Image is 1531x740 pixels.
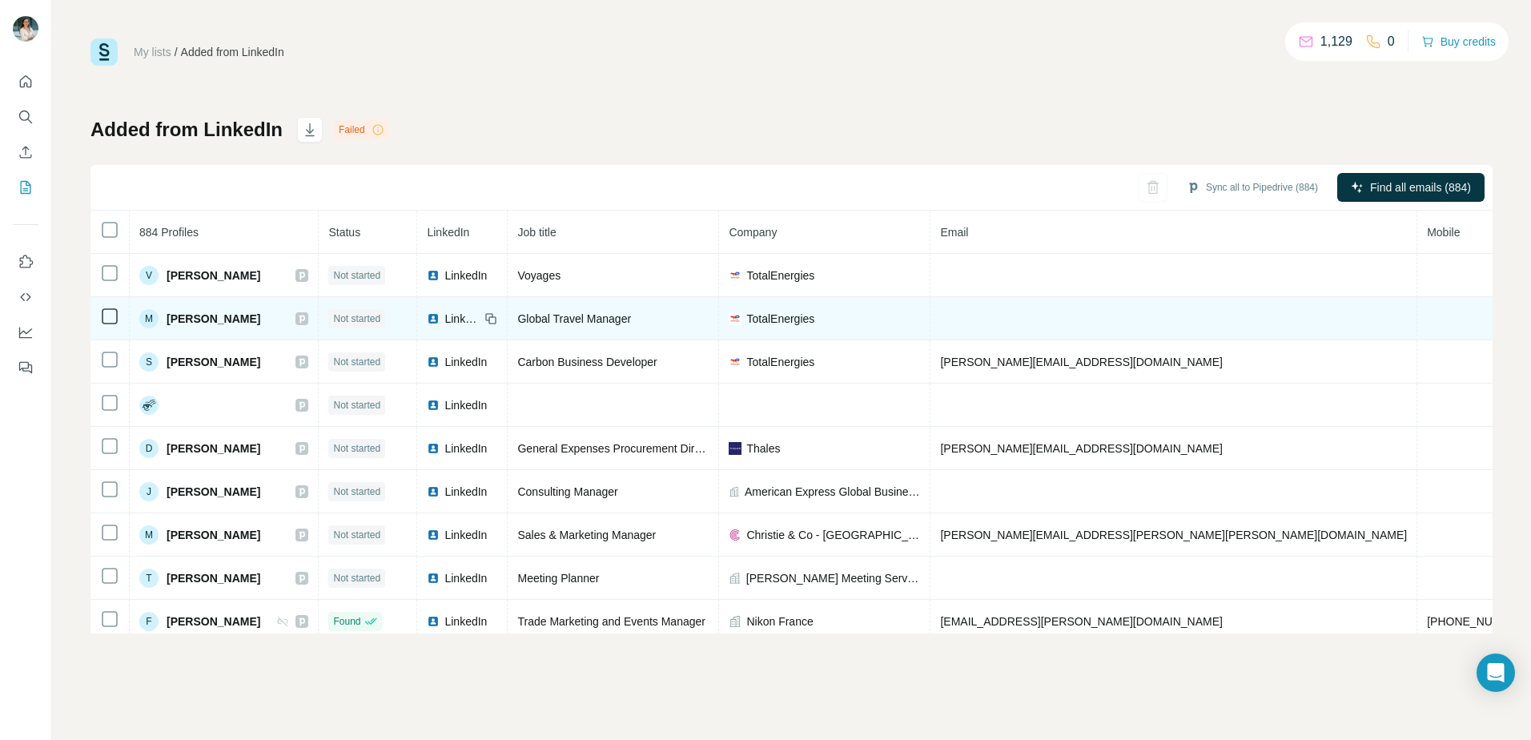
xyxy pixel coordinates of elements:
[333,485,380,499] span: Not started
[90,117,283,143] h1: Added from LinkedIn
[333,614,360,629] span: Found
[333,441,380,456] span: Not started
[427,312,440,325] img: LinkedIn logo
[517,442,719,455] span: General Expenses Procurement Director
[444,570,487,586] span: LinkedIn
[745,484,921,500] span: American Express Global Business Travel
[333,312,380,326] span: Not started
[13,16,38,42] img: Avatar
[333,355,380,369] span: Not started
[1421,30,1496,53] button: Buy credits
[333,571,380,585] span: Not started
[746,267,814,284] span: TotalEnergies
[139,439,159,458] div: D
[746,440,780,456] span: Thales
[13,318,38,347] button: Dashboard
[167,527,260,543] span: [PERSON_NAME]
[167,484,260,500] span: [PERSON_NAME]
[13,247,38,276] button: Use Surfe on LinkedIn
[729,356,741,368] img: company-logo
[139,309,159,328] div: M
[181,44,284,60] div: Added from LinkedIn
[427,442,440,455] img: LinkedIn logo
[167,311,260,327] span: [PERSON_NAME]
[427,529,440,541] img: LinkedIn logo
[517,572,599,585] span: Meeting Planner
[333,268,380,283] span: Not started
[139,352,159,372] div: S
[1388,32,1395,51] p: 0
[175,44,178,60] li: /
[167,267,260,284] span: [PERSON_NAME]
[746,613,813,629] span: Nikon France
[940,529,1407,541] span: [PERSON_NAME][EMAIL_ADDRESS][PERSON_NAME][PERSON_NAME][DOMAIN_NAME]
[444,527,487,543] span: LinkedIn
[746,311,814,327] span: TotalEnergies
[444,440,487,456] span: LinkedIn
[1175,175,1329,199] button: Sync all to Pipedrive (884)
[517,615,705,628] span: Trade Marketing and Events Manager
[333,528,380,542] span: Not started
[940,356,1222,368] span: [PERSON_NAME][EMAIL_ADDRESS][DOMAIN_NAME]
[1427,615,1528,628] span: [PHONE_NUMBER]
[746,570,921,586] span: [PERSON_NAME] Meeting Services
[167,570,260,586] span: [PERSON_NAME]
[517,485,617,498] span: Consulting Manager
[729,312,741,325] img: company-logo
[517,356,657,368] span: Carbon Business Developer
[729,226,777,239] span: Company
[139,612,159,631] div: F
[167,354,260,370] span: [PERSON_NAME]
[517,529,656,541] span: Sales & Marketing Manager
[746,527,920,543] span: Christie & Co - [GEOGRAPHIC_DATA]
[444,267,487,284] span: LinkedIn
[729,269,741,282] img: company-logo
[729,529,741,541] img: company-logo
[1337,173,1485,202] button: Find all emails (884)
[334,120,389,139] div: Failed
[139,226,199,239] span: 884 Profiles
[444,484,487,500] span: LinkedIn
[444,311,480,327] span: LinkedIn
[167,613,260,629] span: [PERSON_NAME]
[139,266,159,285] div: V
[427,485,440,498] img: LinkedIn logo
[13,138,38,167] button: Enrich CSV
[139,569,159,588] div: T
[139,525,159,545] div: M
[328,226,360,239] span: Status
[517,226,556,239] span: Job title
[13,353,38,382] button: Feedback
[444,613,487,629] span: LinkedIn
[427,226,469,239] span: LinkedIn
[940,615,1222,628] span: [EMAIL_ADDRESS][PERSON_NAME][DOMAIN_NAME]
[139,482,159,501] div: J
[1370,179,1471,195] span: Find all emails (884)
[940,226,968,239] span: Email
[1477,654,1515,692] div: Open Intercom Messenger
[134,46,171,58] a: My lists
[427,615,440,628] img: LinkedIn logo
[13,283,38,312] button: Use Surfe API
[427,356,440,368] img: LinkedIn logo
[13,103,38,131] button: Search
[444,397,487,413] span: LinkedIn
[729,442,741,455] img: company-logo
[427,399,440,412] img: LinkedIn logo
[444,354,487,370] span: LinkedIn
[517,312,631,325] span: Global Travel Manager
[517,269,561,282] span: Voyages
[13,173,38,202] button: My lists
[167,440,260,456] span: [PERSON_NAME]
[746,354,814,370] span: TotalEnergies
[1427,226,1460,239] span: Mobile
[427,572,440,585] img: LinkedIn logo
[427,269,440,282] img: LinkedIn logo
[333,398,380,412] span: Not started
[90,38,118,66] img: Surfe Logo
[940,442,1222,455] span: [PERSON_NAME][EMAIL_ADDRESS][DOMAIN_NAME]
[13,67,38,96] button: Quick start
[1320,32,1352,51] p: 1,129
